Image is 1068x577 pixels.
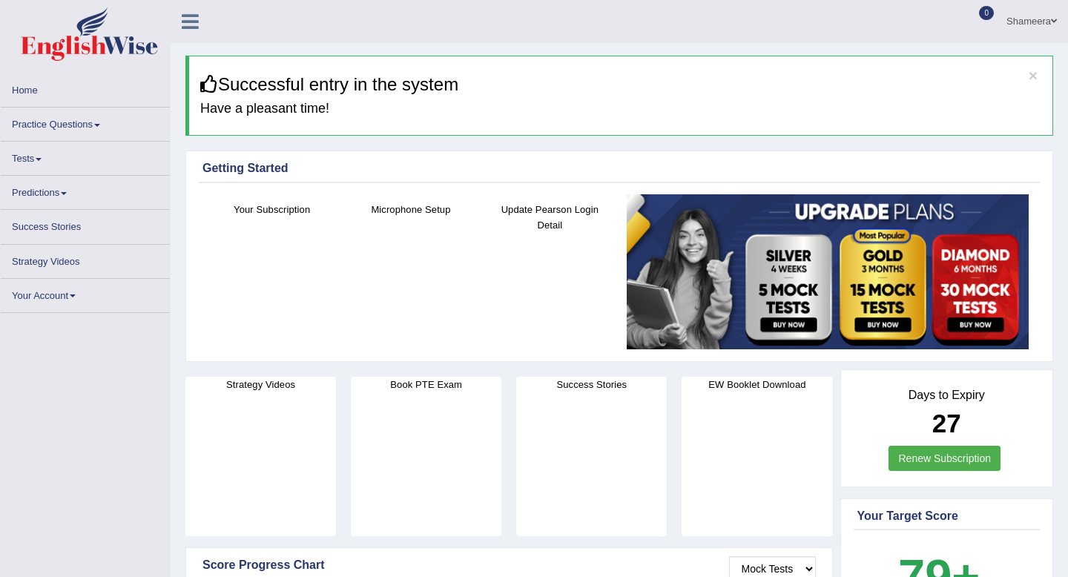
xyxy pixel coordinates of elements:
div: Getting Started [202,159,1036,177]
img: small5.jpg [627,194,1029,350]
b: 27 [932,409,961,438]
a: Renew Subscription [889,446,1001,471]
h4: Have a pleasant time! [200,102,1041,116]
div: Your Target Score [857,507,1037,525]
a: Success Stories [1,210,170,239]
h4: EW Booklet Download [682,377,832,392]
a: Practice Questions [1,108,170,136]
a: Predictions [1,176,170,205]
a: Home [1,73,170,102]
h4: Update Pearson Login Detail [488,202,612,233]
a: Your Account [1,279,170,308]
h4: Microphone Setup [349,202,472,217]
h4: Book PTE Exam [351,377,501,392]
a: Tests [1,142,170,171]
button: × [1029,67,1038,83]
h4: Strategy Videos [185,377,336,392]
h3: Successful entry in the system [200,75,1041,94]
h4: Success Stories [516,377,667,392]
a: Strategy Videos [1,245,170,274]
div: Score Progress Chart [202,556,816,574]
h4: Your Subscription [210,202,334,217]
h4: Days to Expiry [857,389,1037,402]
span: 0 [979,6,994,20]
